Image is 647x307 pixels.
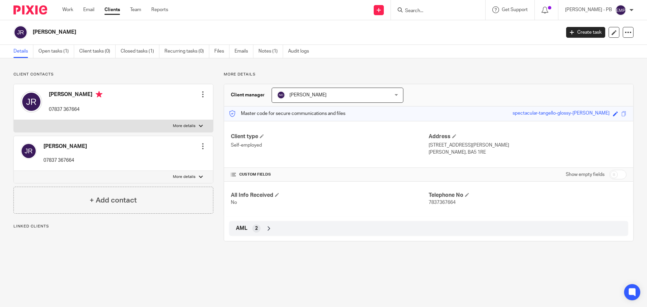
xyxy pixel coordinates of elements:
p: 07837 367664 [43,157,87,164]
h4: + Add contact [90,195,137,206]
img: svg%3E [615,5,626,16]
input: Search [404,8,465,14]
h4: Address [429,133,626,140]
h3: Client manager [231,92,265,98]
a: Team [130,6,141,13]
h4: [PERSON_NAME] [49,91,102,99]
span: Get Support [502,7,528,12]
a: Clients [104,6,120,13]
p: Client contacts [13,72,213,77]
span: AML [236,225,247,232]
p: More details [224,72,634,77]
p: [STREET_ADDRESS][PERSON_NAME] [429,142,626,149]
span: No [231,200,237,205]
a: Reports [151,6,168,13]
a: Open tasks (1) [38,45,74,58]
div: spectacular-tangello-glossy-[PERSON_NAME] [513,110,610,118]
h2: [PERSON_NAME] [33,29,451,36]
a: Audit logs [288,45,314,58]
img: svg%3E [21,143,37,159]
p: More details [173,123,195,129]
h4: All Info Received [231,192,429,199]
a: Email [83,6,94,13]
img: svg%3E [277,91,285,99]
p: Linked clients [13,224,213,229]
h4: Telephone No [429,192,626,199]
a: Work [62,6,73,13]
a: Recurring tasks (0) [164,45,209,58]
h4: CUSTOM FIELDS [231,172,429,177]
h4: [PERSON_NAME] [43,143,87,150]
img: svg%3E [13,25,28,39]
img: svg%3E [21,91,42,113]
h4: Client type [231,133,429,140]
a: Notes (1) [258,45,283,58]
p: More details [173,174,195,180]
i: Primary [96,91,102,98]
a: Client tasks (0) [79,45,116,58]
span: 2 [255,225,258,232]
a: Closed tasks (1) [121,45,159,58]
p: [PERSON_NAME], BA5 1RE [429,149,626,156]
p: [PERSON_NAME] - PB [565,6,612,13]
a: Emails [235,45,253,58]
p: Self-employed [231,142,429,149]
img: Pixie [13,5,47,14]
a: Files [214,45,229,58]
span: 7837367664 [429,200,456,205]
a: Create task [566,27,605,38]
a: Details [13,45,33,58]
span: [PERSON_NAME] [289,93,327,97]
p: Master code for secure communications and files [229,110,345,117]
label: Show empty fields [566,171,605,178]
p: 07837 367664 [49,106,102,113]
